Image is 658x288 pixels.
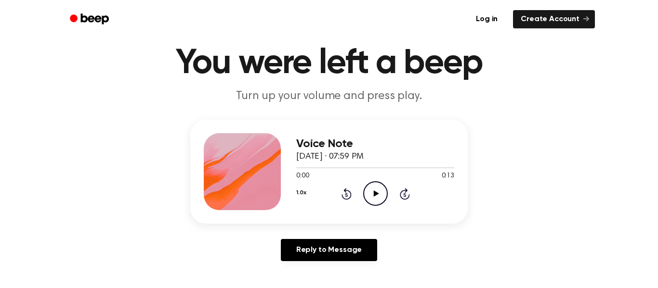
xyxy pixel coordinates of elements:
[466,8,507,30] a: Log in
[296,171,309,181] span: 0:00
[442,171,454,181] span: 0:13
[82,46,576,81] h1: You were left a beep
[296,138,454,150] h3: Voice Note
[281,239,377,261] a: Reply to Message
[513,10,595,28] a: Create Account
[63,10,118,29] a: Beep
[144,88,514,104] p: Turn up your volume and press play.
[296,152,364,161] span: [DATE] · 07:59 PM
[296,185,306,201] button: 1.0x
